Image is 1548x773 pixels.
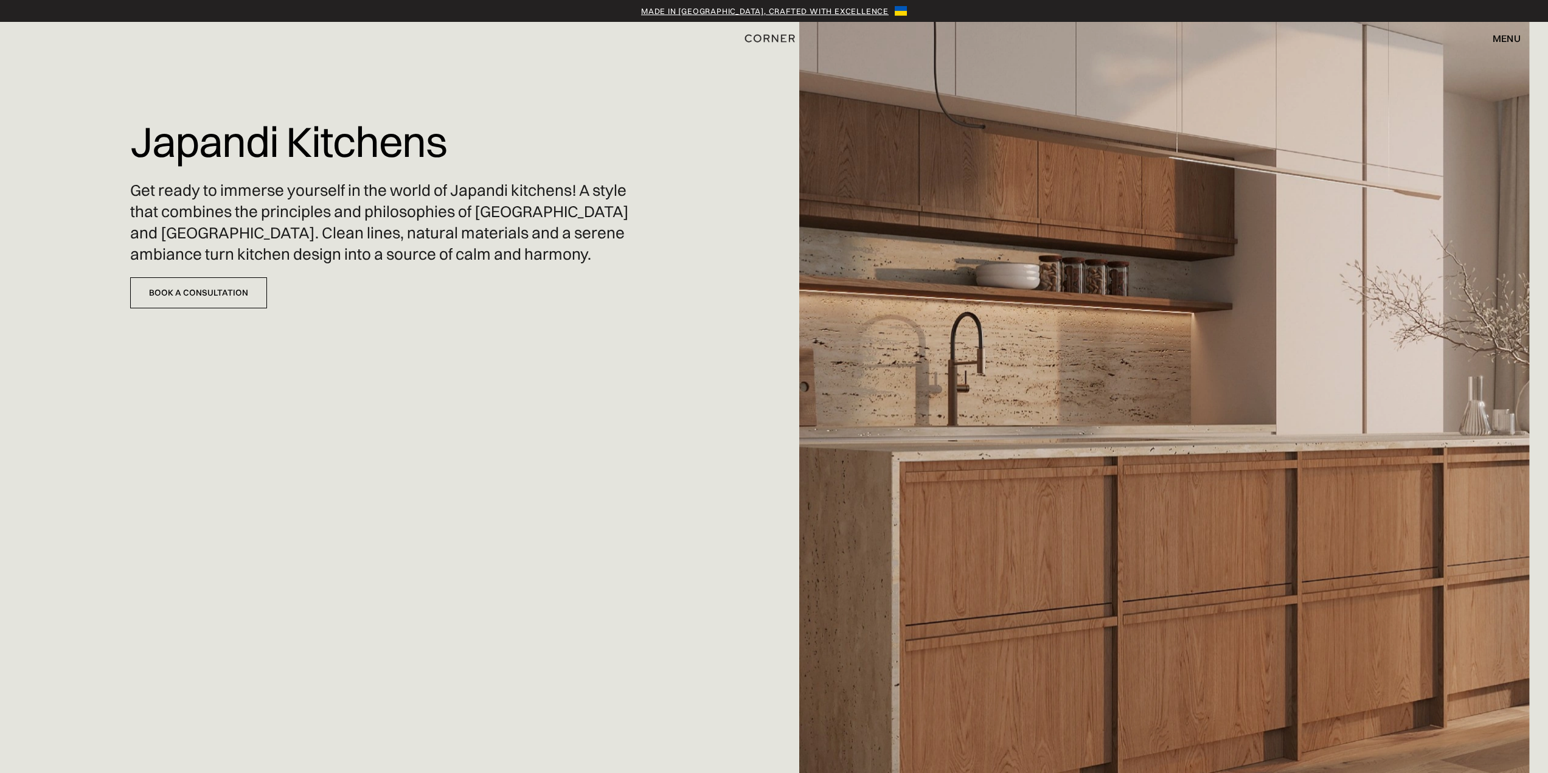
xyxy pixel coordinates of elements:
[641,5,889,17] a: Made in [GEOGRAPHIC_DATA], crafted with excellence
[130,109,447,174] h1: Japandi Kitchens
[1480,28,1521,49] div: menu
[130,180,636,265] p: Get ready to immerse yourself in the world of Japandi kitchens! A style that combines the princip...
[130,277,267,308] a: Book a Consultation
[716,30,832,46] a: home
[1493,33,1521,43] div: menu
